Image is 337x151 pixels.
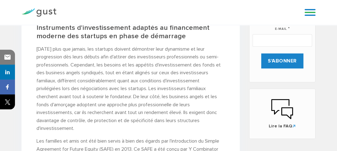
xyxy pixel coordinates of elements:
img: Logo Gust [22,8,56,17]
a: Lire la FAQ [256,98,309,129]
input: S'ABONNER [261,53,303,68]
font: E-mail [275,27,287,31]
font: Lire la FAQ [269,123,292,129]
font: [DATE] plus que jamais, les startups doivent démontrer leur dynamisme et leur progression dès leu... [36,46,221,131]
font: Instruments d'investissement adaptés au financement moderne des startups en phase de démarrage [36,24,209,40]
